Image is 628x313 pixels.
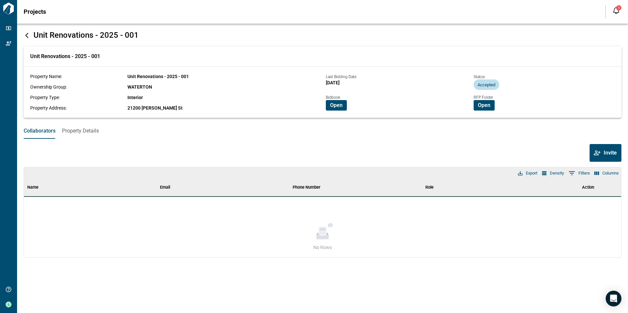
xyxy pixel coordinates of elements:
[17,123,628,139] div: base tabs
[30,74,62,79] span: Property Name:
[474,95,493,100] span: RFP Folder
[422,178,555,197] div: Role
[30,105,67,111] span: Property Address:
[24,128,56,134] span: Collaborators
[540,169,566,177] button: Density
[606,291,621,306] div: Open Intercom Messenger
[474,100,495,111] button: Open
[30,84,67,90] span: Ownership Group:
[62,128,99,134] span: Property Details
[425,178,434,197] div: Role
[474,102,495,108] a: Open
[326,95,340,100] span: Bidbook
[157,178,289,197] div: Email
[516,169,539,177] button: Export
[30,53,100,60] span: Unit Renovations - 2025 - 001
[160,178,170,197] div: Email
[313,244,332,251] span: No Rows
[34,31,139,40] span: Unit Renovations - 2025 - 001
[593,169,620,177] button: Select columns
[24,178,157,197] div: Name
[30,95,60,100] span: Property Type:
[567,168,592,178] button: Show filters
[293,178,321,197] div: Phone Number
[27,178,38,197] div: Name
[127,105,183,111] span: 21200 [PERSON_NAME] St
[590,144,621,162] button: Invite
[618,6,620,10] span: 1
[289,178,422,197] div: Phone Number
[611,5,621,16] button: Open notification feed
[478,102,490,109] span: Open
[474,74,485,79] span: Status
[24,9,46,15] span: Projects
[127,95,143,100] span: Interior
[555,178,621,197] div: Action
[127,84,152,90] span: WATERTON
[604,150,617,156] span: Invite
[582,178,594,197] div: Action
[326,102,347,108] a: Open
[474,82,499,87] span: Accepted
[326,100,347,111] button: Open
[127,74,189,79] span: Unit Renovations - 2025 - 001
[326,80,340,85] span: [DATE]
[326,74,356,79] span: Last Bidding Date
[330,102,343,109] span: Open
